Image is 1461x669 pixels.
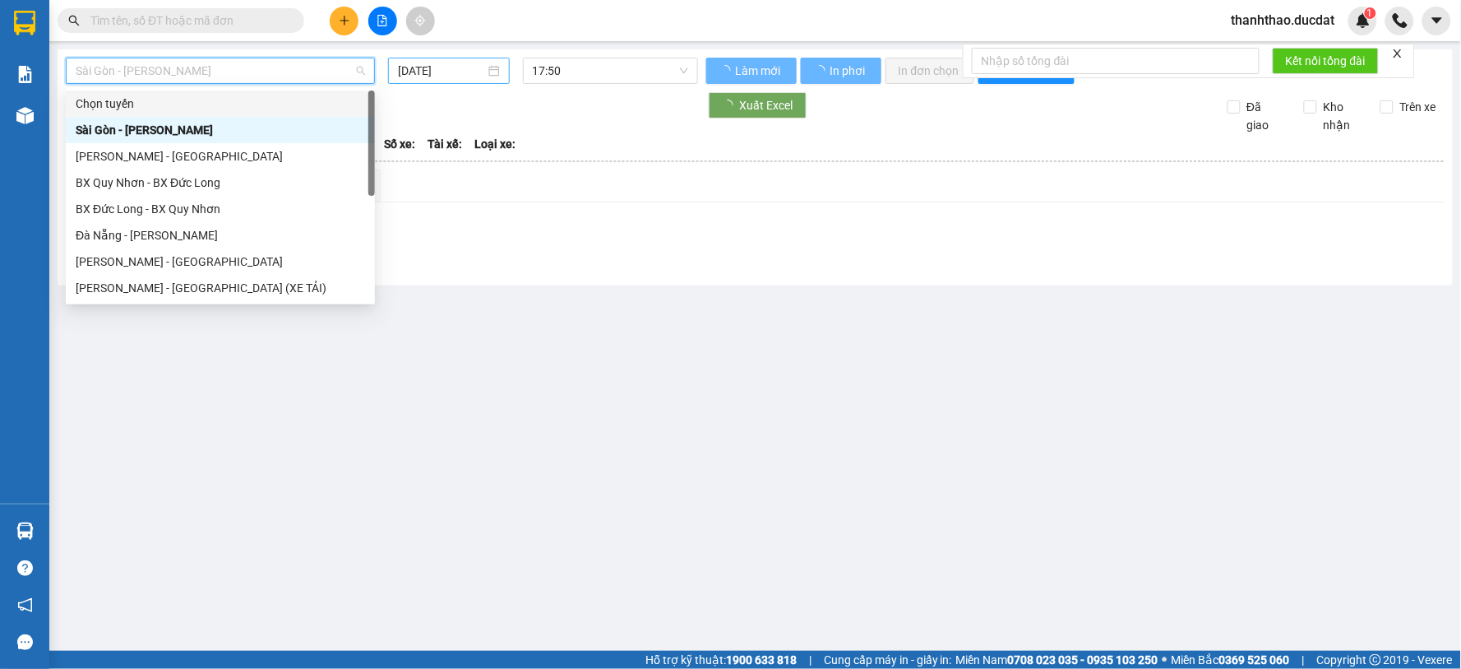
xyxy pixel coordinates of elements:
[1219,653,1290,667] strong: 0369 525 060
[90,12,284,30] input: Tìm tên, số ĐT hoặc mã đơn
[1163,657,1167,663] span: ⚪️
[814,65,828,77] span: loading
[384,135,415,153] span: Số xe:
[76,253,365,271] div: [PERSON_NAME] - [GEOGRAPHIC_DATA]
[1241,98,1292,134] span: Đã giao
[76,200,365,218] div: BX Đức Long - BX Quy Nhơn
[76,226,365,244] div: Đà Nẵng - [PERSON_NAME]
[428,135,462,153] span: Tài xế:
[330,7,358,35] button: plus
[17,560,33,576] span: question-circle
[1365,7,1376,19] sup: 1
[66,170,375,196] div: BX Quy Nhơn - BX Đức Long
[76,147,365,165] div: [PERSON_NAME] - [GEOGRAPHIC_DATA]
[66,196,375,222] div: BX Đức Long - BX Quy Nhơn
[398,62,484,80] input: 14/10/2025
[706,58,797,84] button: Làm mới
[1317,98,1368,134] span: Kho nhận
[16,523,34,540] img: warehouse-icon
[414,15,426,26] span: aim
[17,597,33,613] span: notification
[885,58,975,84] button: In đơn chọn
[339,15,350,26] span: plus
[1394,98,1443,116] span: Trên xe
[66,222,375,249] div: Đà Nẵng - Gia Lai
[1430,13,1445,28] span: caret-down
[726,653,797,667] strong: 1900 633 818
[76,58,365,83] span: Sài Gòn - Gia Lai
[1392,48,1403,59] span: close
[14,11,35,35] img: logo-vxr
[719,65,733,77] span: loading
[1172,651,1290,669] span: Miền Bắc
[830,62,868,80] span: In phơi
[1370,654,1381,666] span: copyright
[1273,48,1379,74] button: Kết nối tổng đài
[66,117,375,143] div: Sài Gòn - Gia Lai
[533,58,688,83] span: 17:50
[377,15,388,26] span: file-add
[1008,653,1158,667] strong: 0708 023 035 - 0935 103 250
[709,92,807,118] button: Xuất Excel
[736,62,784,80] span: Làm mới
[956,651,1158,669] span: Miền Nam
[474,135,516,153] span: Loại xe:
[66,91,375,117] div: Chọn tuyến
[1422,7,1451,35] button: caret-down
[406,7,435,35] button: aim
[76,174,365,192] div: BX Quy Nhơn - BX Đức Long
[972,48,1260,74] input: Nhập số tổng đài
[17,634,33,650] span: message
[16,66,34,83] img: solution-icon
[801,58,881,84] button: In phơi
[76,95,365,113] div: Chọn tuyến
[1367,7,1373,19] span: 1
[1218,10,1348,30] span: thanhthao.ducdat
[1286,52,1366,70] span: Kết nối tổng đài
[66,275,375,301] div: Gia Lai - Sài Gòn (XE TẢI)
[368,7,397,35] button: file-add
[645,651,797,669] span: Hỗ trợ kỹ thuật:
[76,279,365,297] div: [PERSON_NAME] - [GEOGRAPHIC_DATA] (XE TẢI)
[824,651,952,669] span: Cung cấp máy in - giấy in:
[66,143,375,170] div: Gia Lai - Sài Gòn
[16,107,34,124] img: warehouse-icon
[68,15,80,26] span: search
[809,651,811,669] span: |
[1302,651,1305,669] span: |
[76,121,365,139] div: Sài Gòn - [PERSON_NAME]
[1356,13,1371,28] img: icon-new-feature
[1393,13,1408,28] img: phone-icon
[66,249,375,275] div: Gia Lai - Đà Nẵng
